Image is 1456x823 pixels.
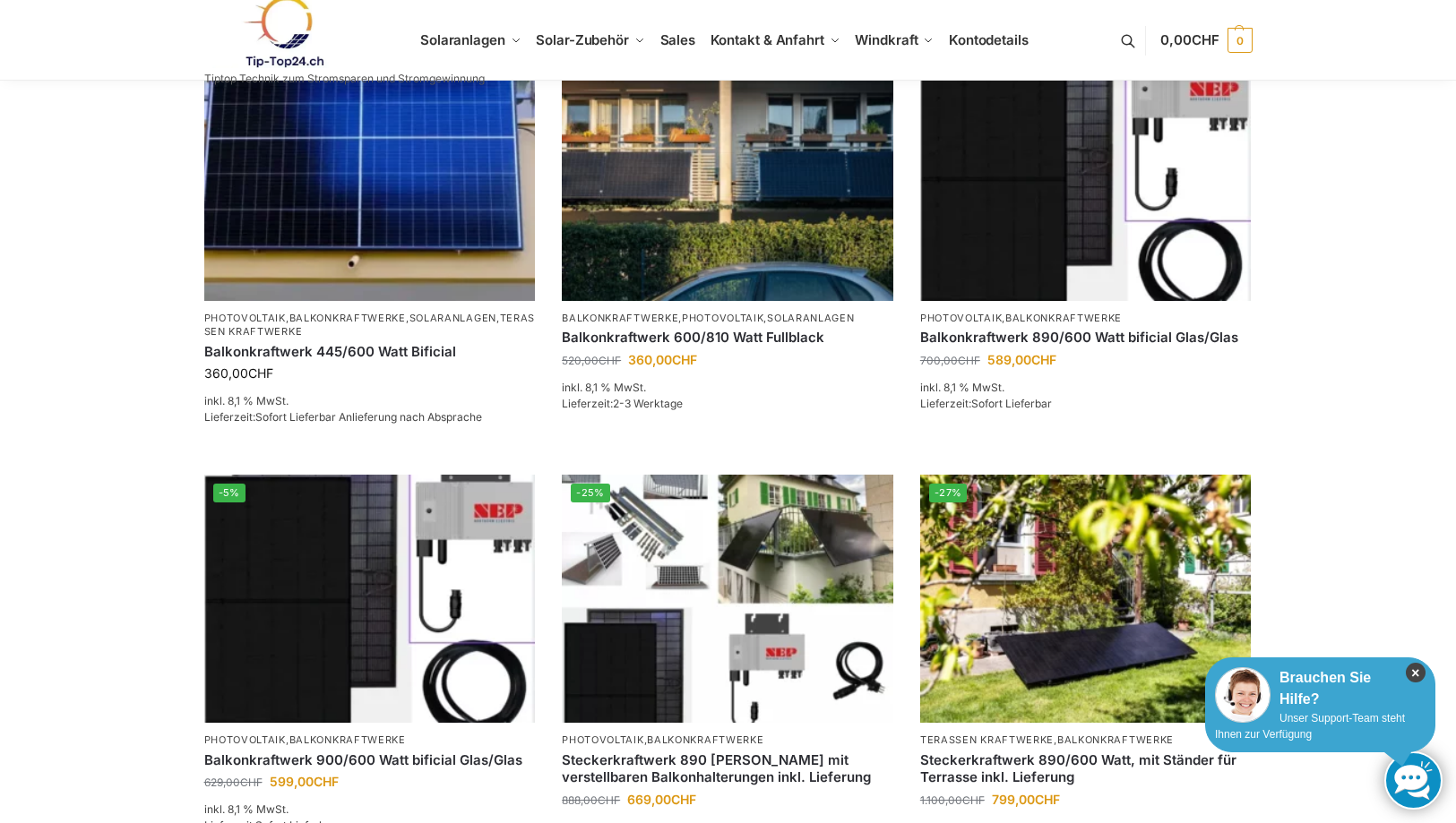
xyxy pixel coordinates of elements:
a: -31%2 Balkonkraftwerke [562,53,893,301]
a: Balkonkraftwerke [562,312,678,324]
bdi: 669,00 [627,792,696,807]
a: Photovoltaik [682,312,763,324]
span: CHF [671,792,696,807]
a: Balkonkraftwerke [289,312,406,324]
i: Schließen [1406,663,1426,682]
img: Steckerkraftwerk 890/600 Watt, mit Ständer für Terrasse inkl. Lieferung [920,475,1252,723]
span: CHF [598,793,620,807]
p: inkl. 8,1 % MwSt. [920,380,1252,396]
img: Bificiales Hochleistungsmodul [204,475,536,723]
a: Steckerkraftwerk 890/600 Watt, mit Ständer für Terrasse inkl. Lieferung [920,751,1252,786]
a: Photovoltaik [204,733,286,746]
a: Balkonkraftwerk 890/600 Watt bificial Glas/Glas [920,329,1252,347]
p: , [920,312,1252,325]
a: Balkonkraftwerk 445/600 Watt Bificial [204,343,536,361]
p: inkl. 8,1 % MwSt. [204,393,536,409]
bdi: 1.100,00 [920,793,985,807]
bdi: 360,00 [204,365,273,381]
bdi: 520,00 [562,354,621,367]
span: 0,00 [1160,31,1219,48]
img: 860 Watt Komplett mit Balkonhalterung [562,475,893,723]
img: Solaranlage für den kleinen Balkon [204,53,536,301]
span: Lieferzeit: [920,397,1052,410]
bdi: 629,00 [204,776,263,789]
a: 0,00CHF 0 [1160,13,1252,67]
p: , , , [204,312,536,339]
img: Bificiales Hochleistungsmodul [920,53,1252,301]
a: -5%Bificiales Hochleistungsmodul [204,475,536,723]
span: Unser Support-Team steht Ihnen zur Verfügung [1215,712,1405,741]
p: inkl. 8,1 % MwSt. [562,380,893,396]
a: Steckerkraftwerk 890 Watt mit verstellbaren Balkonhalterungen inkl. Lieferung [562,751,893,786]
span: CHF [962,793,985,807]
p: , [204,733,536,747]
p: inkl. 8,1 % MwSt. [204,802,536,818]
span: Kontakt & Anfahrt [711,31,824,48]
span: CHF [248,365,273,381]
span: CHF [1192,31,1219,48]
a: Solaranlagen [767,312,854,324]
a: -16%Bificiales Hochleistungsmodul [920,53,1252,301]
span: Sofort Lieferbar Anlieferung nach Absprache [255,410,482,424]
span: CHF [599,354,621,367]
a: -25%860 Watt Komplett mit Balkonhalterung [562,475,893,723]
p: , [920,733,1252,747]
a: Terassen Kraftwerke [204,312,536,338]
p: , [562,733,893,747]
p: Tiptop Technik zum Stromsparen und Stromgewinnung [204,73,485,84]
span: Solaranlagen [420,31,505,48]
span: CHF [1031,352,1056,367]
a: Balkonkraftwerk 600/810 Watt Fullblack [562,329,893,347]
span: Solar-Zubehör [536,31,629,48]
a: Balkonkraftwerke [1057,733,1174,746]
bdi: 599,00 [270,774,339,789]
span: CHF [314,774,339,789]
bdi: 589,00 [987,352,1056,367]
div: Brauchen Sie Hilfe? [1215,667,1426,710]
a: Solaranlagen [409,312,496,324]
span: CHF [1035,792,1060,807]
span: Lieferzeit: [562,397,683,410]
span: Sales [660,31,696,48]
p: , , [562,312,893,325]
span: 0 [1228,28,1253,53]
a: Photovoltaik [920,312,1002,324]
span: CHF [958,354,980,367]
a: Balkonkraftwerke [289,733,406,746]
span: Sofort Lieferbar [971,397,1052,410]
span: CHF [672,352,697,367]
span: Windkraft [855,31,918,48]
span: Kontodetails [949,31,1029,48]
span: 2-3 Werktage [613,397,683,410]
a: Balkonkraftwerk 900/600 Watt bificial Glas/Glas [204,751,536,769]
a: Terassen Kraftwerke [920,733,1054,746]
bdi: 888,00 [562,793,620,807]
bdi: 700,00 [920,354,980,367]
a: Balkonkraftwerke [1005,312,1122,324]
bdi: 799,00 [992,792,1060,807]
span: CHF [240,776,263,789]
a: Photovoltaik [204,312,286,324]
img: Customer service [1215,667,1271,723]
a: -27%Steckerkraftwerk 890/600 Watt, mit Ständer für Terrasse inkl. Lieferung [920,475,1252,723]
span: Lieferzeit: [204,410,482,424]
a: Photovoltaik [562,733,643,746]
a: Balkonkraftwerke [647,733,763,746]
img: 2 Balkonkraftwerke [562,53,893,301]
bdi: 360,00 [628,352,697,367]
